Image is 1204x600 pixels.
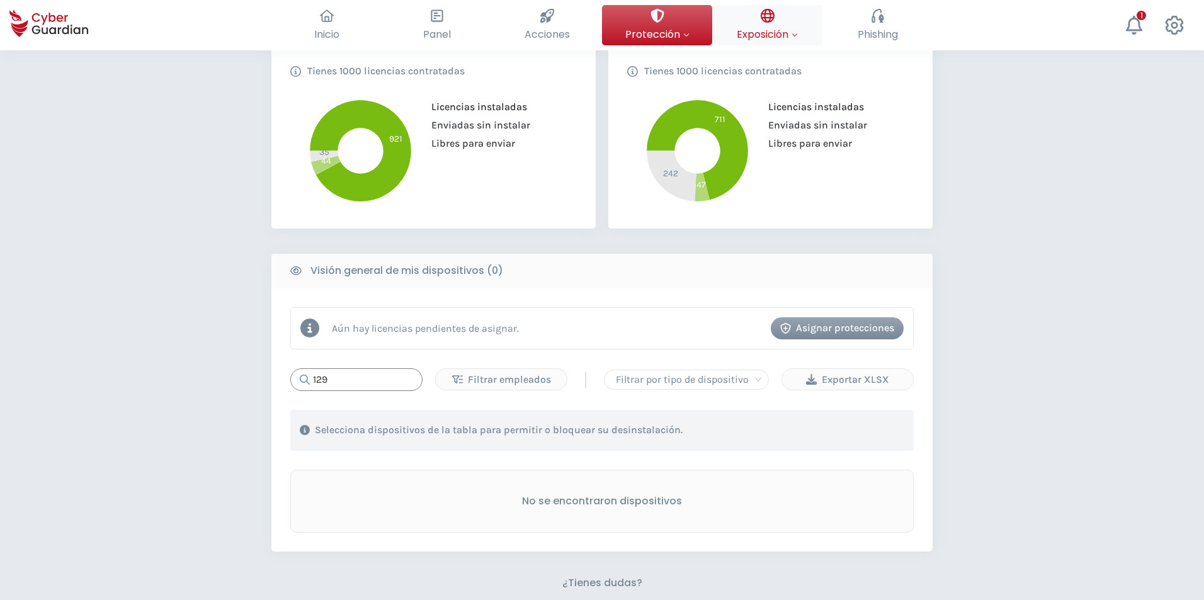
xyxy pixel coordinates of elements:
span: Acciones [525,26,570,42]
button: Inicio [271,5,382,45]
input: Buscar... [290,368,423,391]
span: Phishing [858,26,898,42]
span: Libres para enviar [759,137,852,149]
div: Exportar XLSX [792,372,904,387]
span: Enviadas sin instalar [422,119,530,131]
div: Asignar protecciones [780,320,894,336]
span: Protección [625,26,690,42]
button: Exposición [712,5,822,45]
button: Panel [382,5,492,45]
div: 1 [1137,11,1146,20]
b: Visión general de mis dispositivos (0) [310,263,503,278]
button: Protección [602,5,712,45]
button: Filtrar empleados [435,368,567,390]
button: Phishing [822,5,933,45]
div: Filtrar empleados [445,372,557,387]
h3: ¿Tienes dudas? [562,577,642,589]
p: Selecciona dispositivos de la tabla para permitir o bloquear su desinstalación. [315,424,683,436]
button: Asignar protecciones [771,317,904,339]
span: Panel [423,26,451,42]
p: Tienes 1000 licencias contratadas [307,65,465,77]
span: Licencias instaladas [422,101,527,113]
span: | [583,370,588,389]
span: Inicio [314,26,339,42]
span: Exposición [737,26,798,42]
div: No se encontraron dispositivos [290,470,914,533]
span: Licencias instaladas [759,101,864,113]
button: Exportar XLSX [781,368,914,390]
p: Aún hay licencias pendientes de asignar. [332,322,519,334]
span: Enviadas sin instalar [759,119,867,131]
button: Acciones [492,5,602,45]
span: Libres para enviar [422,137,515,149]
p: Tienes 1000 licencias contratadas [644,65,802,77]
